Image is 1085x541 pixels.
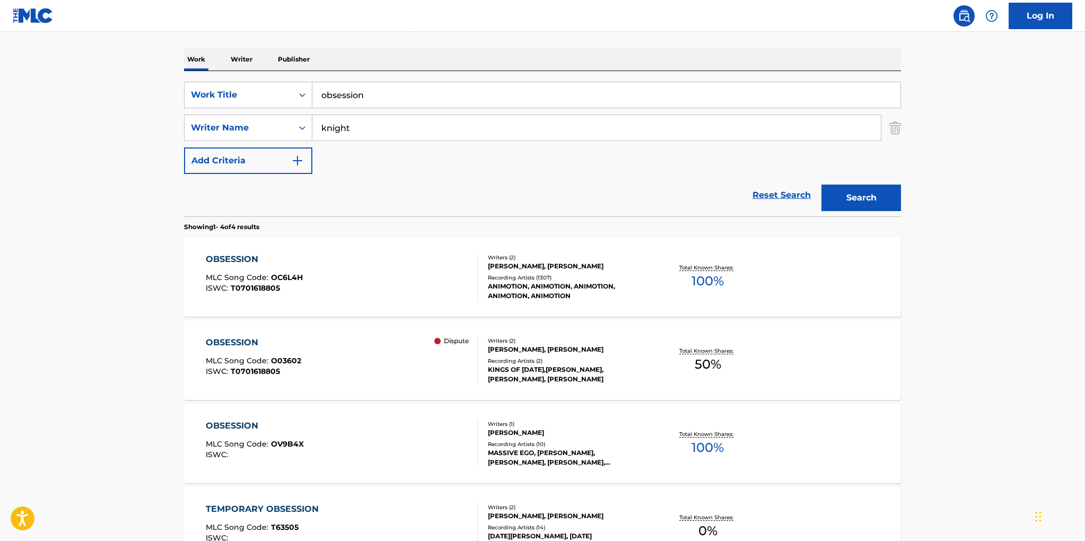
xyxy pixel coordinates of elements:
[488,337,648,345] div: Writers ( 2 )
[184,320,901,400] a: OBSESSIONMLC Song Code:O03602ISWC:T0701618805 DisputeWriters (2)[PERSON_NAME], [PERSON_NAME]Recor...
[953,5,975,27] a: Public Search
[271,273,303,282] span: OC6L4H
[488,345,648,354] div: [PERSON_NAME], [PERSON_NAME]
[488,274,648,282] div: Recording Artists ( 1307 )
[206,336,301,349] div: OBSESSION
[206,450,231,459] span: ISWC :
[679,347,736,355] p: Total Known Shares:
[231,367,280,376] span: T0701618805
[271,522,299,532] span: T63505
[1032,490,1085,541] iframe: Chat Widget
[698,521,717,540] span: 0 %
[206,367,231,376] span: ISWC :
[679,513,736,521] p: Total Known Shares:
[488,420,648,428] div: Writers ( 1 )
[488,365,648,384] div: KINGS OF [DATE],[PERSON_NAME],[PERSON_NAME], [PERSON_NAME]
[291,154,304,167] img: 9d2ae6d4665cec9f34b9.svg
[184,48,208,71] p: Work
[488,282,648,301] div: ANIMOTION, ANIMOTION, ANIMOTION, ANIMOTION, ANIMOTION
[695,355,721,374] span: 50 %
[206,356,271,365] span: MLC Song Code :
[488,523,648,531] div: Recording Artists ( 14 )
[747,184,816,207] a: Reset Search
[206,522,271,532] span: MLC Song Code :
[206,253,303,266] div: OBSESSION
[985,10,998,22] img: help
[981,5,1002,27] div: Help
[488,511,648,521] div: [PERSON_NAME], [PERSON_NAME]
[184,237,901,317] a: OBSESSIONMLC Song Code:OC6L4HISWC:T0701618805Writers (2)[PERSON_NAME], [PERSON_NAME]Recording Art...
[488,440,648,448] div: Recording Artists ( 10 )
[889,115,901,141] img: Delete Criterion
[958,10,970,22] img: search
[206,273,271,282] span: MLC Song Code :
[191,121,286,134] div: Writer Name
[184,82,901,216] form: Search Form
[488,448,648,467] div: MASSIVE EGO, [PERSON_NAME], [PERSON_NAME], [PERSON_NAME], [PERSON_NAME]
[227,48,256,71] p: Writer
[206,439,271,449] span: MLC Song Code :
[206,420,304,432] div: OBSESSION
[184,222,259,232] p: Showing 1 - 4 of 4 results
[271,439,304,449] span: OV9B4X
[271,356,301,365] span: O03602
[821,185,901,211] button: Search
[184,404,901,483] a: OBSESSIONMLC Song Code:OV9B4XISWC:Writers (1)[PERSON_NAME]Recording Artists (10)MASSIVE EGO, [PER...
[1009,3,1072,29] a: Log In
[206,503,324,516] div: TEMPORARY OBSESSION
[191,89,286,101] div: Work Title
[679,264,736,272] p: Total Known Shares:
[275,48,313,71] p: Publisher
[206,283,231,293] span: ISWC :
[444,336,469,346] p: Dispute
[13,8,54,23] img: MLC Logo
[692,272,724,291] span: 100 %
[679,430,736,438] p: Total Known Shares:
[231,283,280,293] span: T0701618805
[488,261,648,271] div: [PERSON_NAME], [PERSON_NAME]
[692,438,724,457] span: 100 %
[488,357,648,365] div: Recording Artists ( 2 )
[488,428,648,438] div: [PERSON_NAME]
[488,503,648,511] div: Writers ( 2 )
[488,254,648,261] div: Writers ( 2 )
[1035,501,1042,533] div: Drag
[184,147,312,174] button: Add Criteria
